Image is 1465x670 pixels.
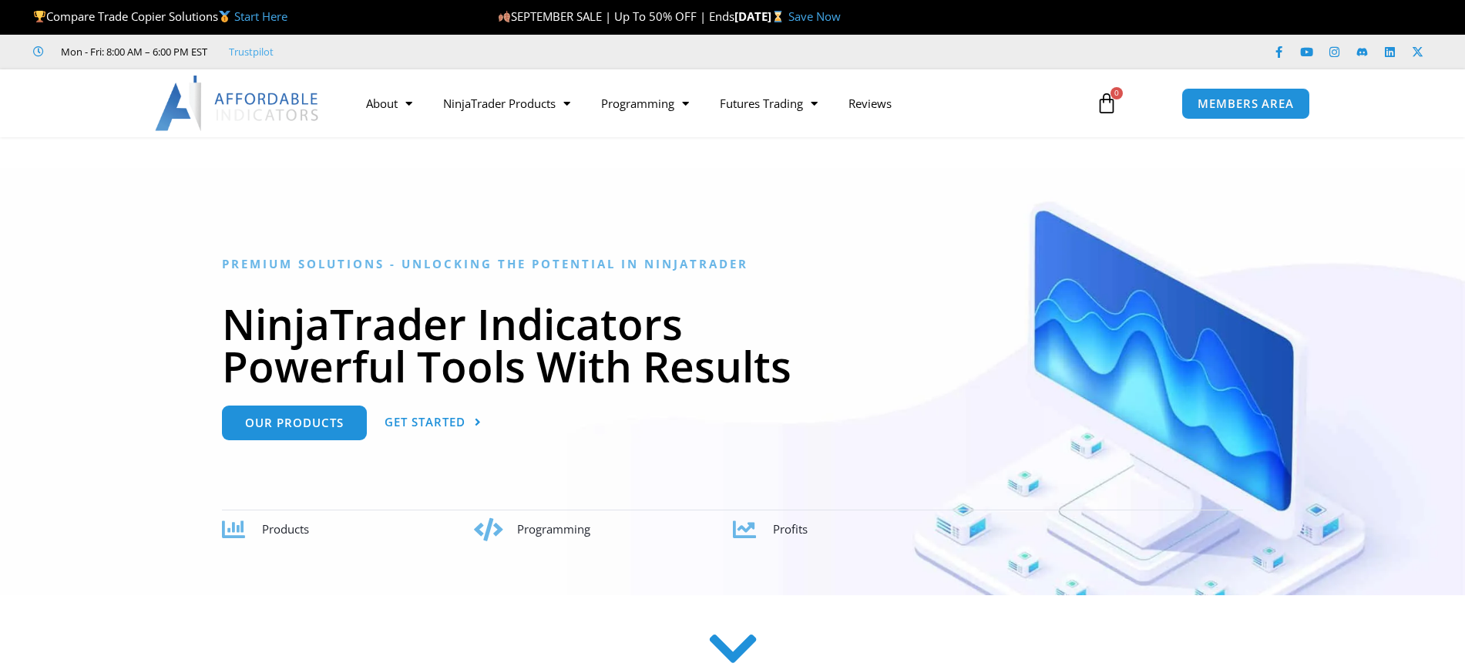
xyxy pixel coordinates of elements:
nav: Menu [351,86,1078,121]
span: Profits [773,521,808,537]
a: Get Started [385,406,482,440]
a: MEMBERS AREA [1181,88,1310,120]
span: Mon - Fri: 8:00 AM – 6:00 PM EST [57,42,207,61]
a: Futures Trading [704,86,833,121]
a: Reviews [833,86,907,121]
span: Our Products [245,417,344,429]
span: 0 [1111,87,1123,99]
span: Programming [517,521,590,537]
a: Start Here [234,8,287,24]
span: Get Started [385,416,465,428]
a: About [351,86,428,121]
img: 🍂 [499,11,510,22]
span: Compare Trade Copier Solutions [33,8,287,24]
a: 0 [1073,81,1141,126]
img: 🏆 [34,11,45,22]
img: ⌛ [772,11,784,22]
a: Trustpilot [229,42,274,61]
span: MEMBERS AREA [1198,98,1294,109]
a: Programming [586,86,704,121]
img: LogoAI | Affordable Indicators – NinjaTrader [155,76,321,131]
a: NinjaTrader Products [428,86,586,121]
h1: NinjaTrader Indicators Powerful Tools With Results [222,302,1243,387]
h6: Premium Solutions - Unlocking the Potential in NinjaTrader [222,257,1243,271]
strong: [DATE] [734,8,788,24]
a: Save Now [788,8,841,24]
a: Our Products [222,406,367,440]
span: Products [262,521,309,537]
img: 🥇 [219,11,230,22]
span: SEPTEMBER SALE | Up To 50% OFF | Ends [498,8,734,24]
